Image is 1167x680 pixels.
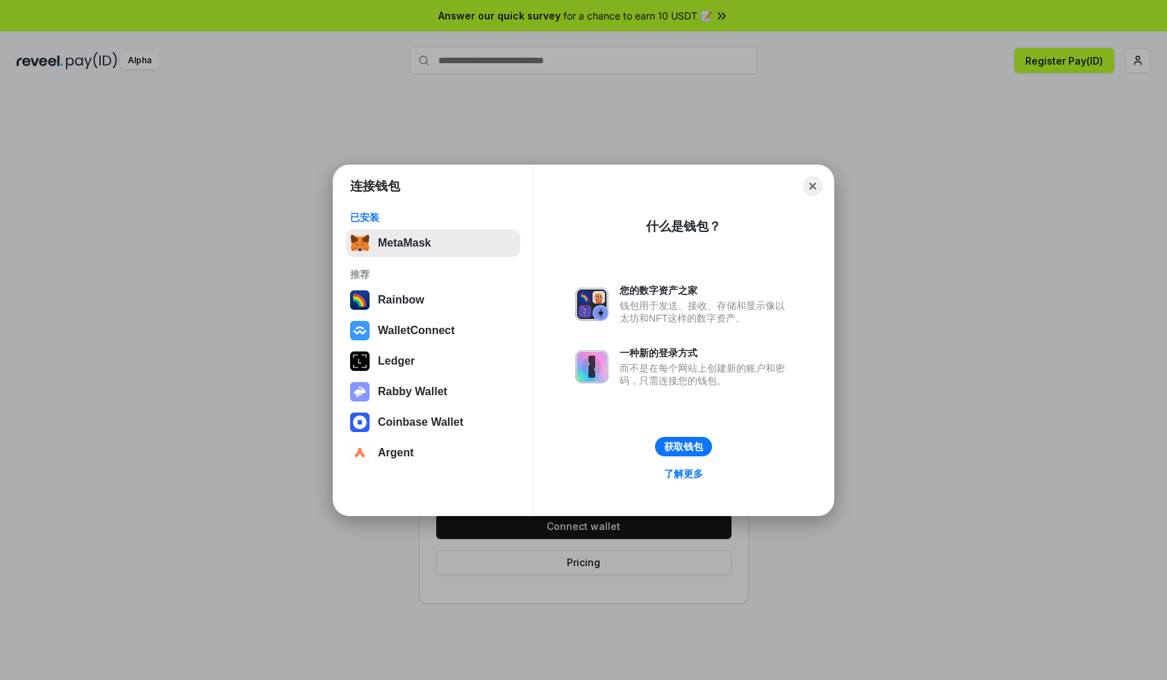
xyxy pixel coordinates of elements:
[620,362,792,387] div: 而不是在每个网站上创建新的账户和密码，只需连接您的钱包。
[378,416,463,429] div: Coinbase Wallet
[350,211,516,224] div: 已安装
[378,324,455,337] div: WalletConnect
[378,355,415,367] div: Ledger
[620,299,792,324] div: 钱包用于发送、接收、存储和显示像以太坊和NFT这样的数字资产。
[378,447,414,459] div: Argent
[664,440,703,453] div: 获取钱包
[655,437,712,456] button: 获取钱包
[350,382,370,401] img: svg+xml,%3Csvg%20xmlns%3D%22http%3A%2F%2Fwww.w3.org%2F2000%2Fsvg%22%20fill%3D%22none%22%20viewBox...
[350,268,516,281] div: 推荐
[378,294,424,306] div: Rainbow
[350,233,370,253] img: svg+xml,%3Csvg%20fill%3D%22none%22%20height%3D%2233%22%20viewBox%3D%220%200%2035%2033%22%20width%...
[350,290,370,310] img: svg+xml,%3Csvg%20width%3D%22120%22%20height%3D%22120%22%20viewBox%3D%220%200%20120%20120%22%20fil...
[346,229,520,257] button: MetaMask
[620,284,792,297] div: 您的数字资产之家
[346,408,520,436] button: Coinbase Wallet
[575,288,609,321] img: svg+xml,%3Csvg%20xmlns%3D%22http%3A%2F%2Fwww.w3.org%2F2000%2Fsvg%22%20fill%3D%22none%22%20viewBox...
[378,385,447,398] div: Rabby Wallet
[656,465,711,483] a: 了解更多
[350,178,400,194] h1: 连接钱包
[346,347,520,375] button: Ledger
[378,237,431,249] div: MetaMask
[664,467,703,480] div: 了解更多
[350,351,370,371] img: svg+xml,%3Csvg%20xmlns%3D%22http%3A%2F%2Fwww.w3.org%2F2000%2Fsvg%22%20width%3D%2228%22%20height%3...
[350,321,370,340] img: svg+xml,%3Csvg%20width%3D%2228%22%20height%3D%2228%22%20viewBox%3D%220%200%2028%2028%22%20fill%3D...
[346,286,520,314] button: Rainbow
[350,443,370,463] img: svg+xml,%3Csvg%20width%3D%2228%22%20height%3D%2228%22%20viewBox%3D%220%200%2028%2028%22%20fill%3D...
[350,413,370,432] img: svg+xml,%3Csvg%20width%3D%2228%22%20height%3D%2228%22%20viewBox%3D%220%200%2028%2028%22%20fill%3D...
[620,347,792,359] div: 一种新的登录方式
[646,218,721,235] div: 什么是钱包？
[346,378,520,406] button: Rabby Wallet
[803,176,822,196] button: Close
[346,317,520,345] button: WalletConnect
[346,439,520,467] button: Argent
[575,350,609,383] img: svg+xml,%3Csvg%20xmlns%3D%22http%3A%2F%2Fwww.w3.org%2F2000%2Fsvg%22%20fill%3D%22none%22%20viewBox...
